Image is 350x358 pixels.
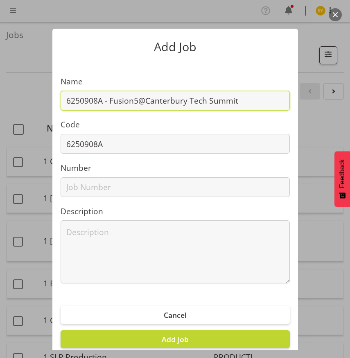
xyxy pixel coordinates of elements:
span: Add Job [162,334,189,344]
span: Cancel [164,310,187,320]
label: Code [61,119,290,131]
label: Name [61,76,290,88]
input: Job Number [61,177,290,197]
input: Job Name [61,91,290,111]
span: Feedback [339,159,346,188]
p: Add Job [61,41,290,53]
button: Feedback - Show survey [334,151,350,207]
input: Job Code [61,134,290,154]
label: Description [61,206,290,218]
label: Number [61,162,290,174]
button: Cancel [61,306,290,324]
button: Add Job [61,330,290,348]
